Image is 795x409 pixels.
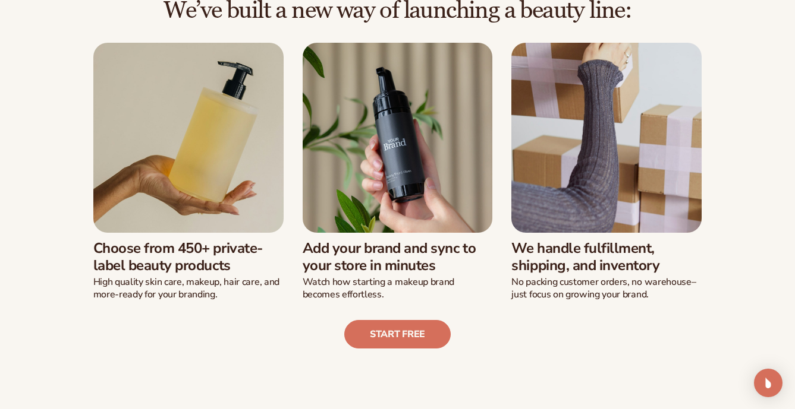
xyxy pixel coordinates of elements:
[511,276,702,301] p: No packing customer orders, no warehouse–just focus on growing your brand.
[511,43,702,233] img: Female moving shipping boxes.
[303,43,493,233] img: Male hand holding beard wash.
[93,276,284,301] p: High quality skin care, makeup, hair care, and more-ready for your branding.
[344,320,451,348] a: Start free
[511,240,702,274] h3: We handle fulfillment, shipping, and inventory
[93,43,284,233] img: Female hand holding soap bottle.
[303,240,493,274] h3: Add your brand and sync to your store in minutes
[303,276,493,301] p: Watch how starting a makeup brand becomes effortless.
[754,369,783,397] div: Open Intercom Messenger
[93,240,284,274] h3: Choose from 450+ private-label beauty products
